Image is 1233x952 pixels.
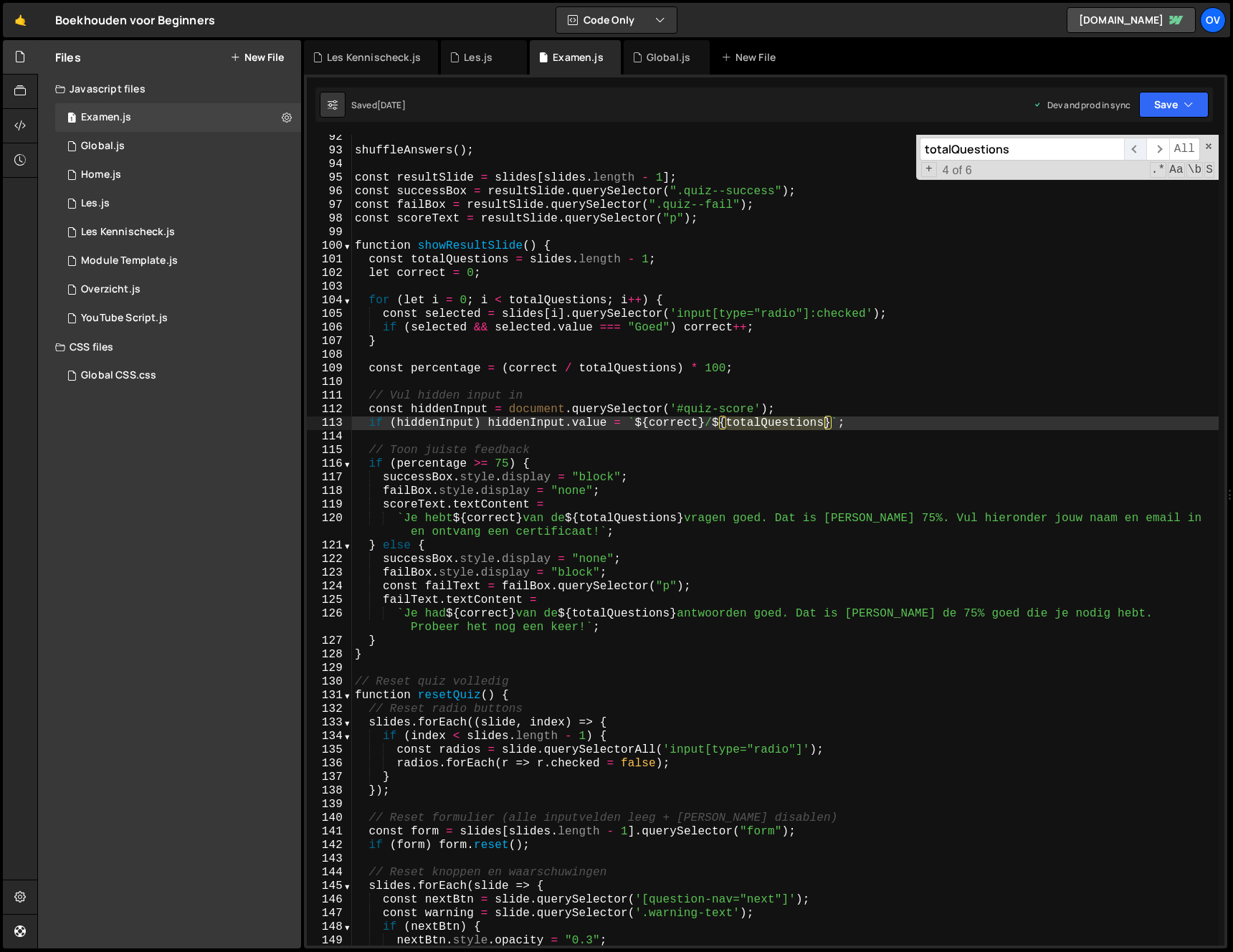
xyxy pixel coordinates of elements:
span: RegExp Search [1150,162,1167,178]
div: 98 [307,212,352,226]
div: 138 [307,784,352,798]
div: 117 [307,471,352,485]
div: 110 [307,376,352,389]
div: Les.js [464,50,492,65]
div: 147 [307,907,352,920]
div: 14044/41909.js [55,247,301,275]
h2: Files [55,49,81,65]
div: 148 [307,920,352,934]
div: 121 [307,539,352,553]
div: 113 [307,416,352,430]
div: 137 [307,771,352,784]
div: 130 [307,675,352,689]
a: 🤙 [3,3,38,37]
div: 141 [307,825,352,839]
div: 96 [307,185,352,199]
div: 115 [307,444,352,457]
div: 97 [307,199,352,212]
span: ​ [1146,138,1168,161]
div: 136 [307,757,352,771]
div: Javascript files [38,75,301,103]
button: Save [1139,92,1209,118]
div: 120 [307,512,352,539]
div: 106 [307,321,352,335]
div: 135 [307,743,352,757]
div: 128 [307,648,352,662]
span: ​ [1124,138,1146,161]
div: Overzicht.js [81,283,141,296]
div: 14044/41821.js [55,161,301,189]
span: Alt-Enter [1169,138,1200,161]
div: 146 [307,893,352,907]
div: 111 [307,389,352,403]
div: Global CSS.css [81,369,156,382]
div: 14044/41908.js [55,275,301,304]
div: 143 [307,852,352,866]
div: 144 [307,866,352,880]
div: 14044/44727.js [55,218,301,247]
div: YouTube Script.js [81,312,168,325]
div: 118 [307,485,352,498]
div: 145 [307,880,352,893]
div: 132 [307,703,352,716]
span: 4 of 6 [937,163,978,177]
span: CaseSensitive Search [1168,162,1185,178]
span: Toggle Replace mode [921,162,937,177]
div: 133 [307,716,352,730]
div: 134 [307,730,352,743]
div: 108 [307,348,352,362]
div: 104 [307,294,352,308]
span: 1 [67,113,76,125]
div: 139 [307,798,352,811]
span: Search In Selection [1204,162,1214,178]
div: 116 [307,457,352,471]
div: Examen.js [553,50,603,65]
button: New File [230,52,284,63]
div: 149 [307,934,352,948]
a: Ov [1200,7,1226,33]
div: Examen.js [81,111,131,124]
div: 119 [307,498,352,512]
div: 125 [307,594,352,607]
div: 129 [307,662,352,675]
div: 127 [307,634,352,648]
div: 14044/42663.js [55,304,301,333]
div: 105 [307,308,352,321]
div: 14044/41823.js [55,132,301,161]
div: 122 [307,553,352,566]
div: 93 [307,144,352,158]
span: Whole Word Search [1186,162,1204,178]
div: 124 [307,580,352,594]
div: Module Template.js [81,254,178,267]
div: 142 [307,839,352,852]
div: 140 [307,811,352,825]
div: 112 [307,403,352,416]
div: 131 [307,689,352,703]
div: Les Kennischeck.js [327,50,421,65]
div: CSS files [38,333,301,361]
div: 95 [307,171,352,185]
div: Les Kennischeck.js [81,226,175,239]
div: Home.js [81,168,121,181]
div: 114 [307,430,352,444]
div: 103 [307,280,352,294]
div: 101 [307,253,352,267]
div: 92 [307,130,352,144]
div: 109 [307,362,352,376]
div: 14044/41906.js [55,189,301,218]
div: 107 [307,335,352,348]
div: 123 [307,566,352,580]
div: [DATE] [377,99,406,111]
div: Global.js [647,50,690,65]
button: Code Only [556,7,677,33]
div: Les.js [81,197,110,210]
div: Dev and prod in sync [1033,99,1130,111]
div: 14044/41904.css [55,361,301,390]
div: Boekhouden voor Beginners [55,11,215,29]
div: 126 [307,607,352,634]
input: Search for [920,138,1124,161]
div: 102 [307,267,352,280]
div: 99 [307,226,352,239]
div: 100 [307,239,352,253]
